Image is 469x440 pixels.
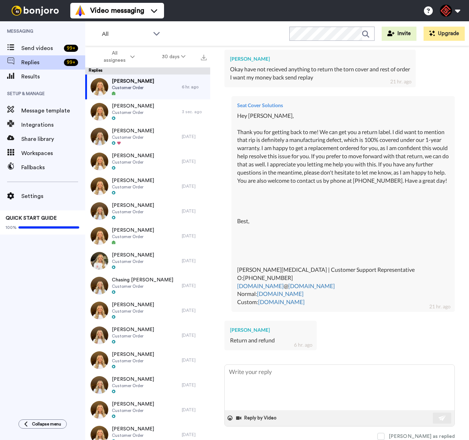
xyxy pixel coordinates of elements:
[85,373,210,397] a: [PERSON_NAME]Customer Order[DATE]
[288,282,335,289] a: [DOMAIN_NAME]
[85,273,210,298] a: Chasing [PERSON_NAME]Customer Order[DATE]
[112,333,154,339] span: Customer Order
[91,376,108,394] img: 51607d62-fee8-4b3c-a29c-50165726029e-thumb.jpg
[182,308,207,313] div: [DATE]
[91,277,108,295] img: 27e87c12-1ba6-4f9d-a453-727b6517aed9-thumb.jpg
[112,103,154,110] span: [PERSON_NAME]
[112,202,154,209] span: [PERSON_NAME]
[87,47,148,67] button: All assignees
[201,55,207,60] img: export.svg
[6,216,57,221] span: QUICK START GUIDE
[91,153,108,170] img: 4d26e47f-74f0-436c-972f-22d25dd5ea9e-thumb.jpg
[112,383,154,389] span: Customer Order
[182,183,207,189] div: [DATE]
[199,51,209,62] button: Export all results that match these filters now.
[182,84,207,90] div: 6 hr. ago
[237,102,449,109] div: Seat Cover Solutions
[91,177,108,195] img: d19811c7-2937-41f4-b058-6dbe87269fd1-thumb.jpg
[237,112,449,306] div: Hey [PERSON_NAME], Thank you for getting back to me! We can get you a return label. I did want to...
[21,135,85,143] span: Share library
[112,152,154,159] span: [PERSON_NAME]
[112,284,173,289] span: Customer Order
[9,6,62,16] img: bj-logo-header-white.svg
[182,283,207,288] div: [DATE]
[91,326,108,344] img: b16e17cf-ed54-4663-883d-5267cff4386d-thumb.jpg
[85,224,210,248] a: [PERSON_NAME]Customer Order[DATE]
[91,401,108,419] img: 67399500-55d2-4eab-b767-1f549c746439-thumb.jpg
[112,276,173,284] span: Chasing [PERSON_NAME]
[21,106,85,115] span: Message template
[182,159,207,164] div: [DATE]
[64,45,78,52] div: 99 +
[91,78,108,96] img: 209614c7-71b2-4a0b-b1f2-414f5a5484a7-thumb.jpg
[90,6,144,16] span: Video messaging
[91,103,108,121] img: 23d6719b-a981-4507-9709-2e8ee8dcb892-thumb.jpg
[230,65,410,82] div: Okay have not recieved anything to return the torn cover and rest of order I want my money back s...
[85,75,210,99] a: [PERSON_NAME]Customer Order6 hr. ago
[6,225,17,230] span: 100%
[21,163,85,172] span: Fallbacks
[438,415,446,421] img: send-white.svg
[91,252,108,270] img: f0d36fcb-40ce-41f9-bc78-fb01478e433e-thumb.jpg
[21,72,85,81] span: Results
[112,308,154,314] span: Customer Order
[182,332,207,338] div: [DATE]
[112,85,154,90] span: Customer Order
[32,421,61,427] span: Collapse menu
[112,227,154,234] span: [PERSON_NAME]
[148,50,199,63] button: 30 days
[112,408,154,413] span: Customer Order
[85,99,210,124] a: [PERSON_NAME]Customer Order3 sec. ago
[85,248,210,273] a: [PERSON_NAME]Customer Order[DATE]
[91,202,108,220] img: 036751aa-f9be-411c-b915-3c9933234beb-thumb.jpg
[112,376,154,383] span: [PERSON_NAME]
[85,348,210,373] a: [PERSON_NAME]Customer Order[DATE]
[389,433,455,440] div: [PERSON_NAME] as replied
[85,397,210,422] a: [PERSON_NAME]Customer Order[DATE]
[100,50,129,64] span: All assignees
[85,323,210,348] a: [PERSON_NAME]Customer Order[DATE]
[21,121,85,129] span: Integrations
[112,127,154,134] span: [PERSON_NAME]
[382,27,416,41] button: Invite
[91,128,108,145] img: 7a7b60e0-a2e3-41b4-b711-80f08efe35d1-thumb.jpg
[429,303,451,310] div: 21 hr. ago
[235,413,279,423] button: Reply by Video
[102,30,149,38] span: All
[230,55,410,62] div: [PERSON_NAME]
[112,184,154,190] span: Customer Order
[182,382,207,388] div: [DATE]
[91,302,108,319] img: d2686785-8f53-4271-8eae-b986a806cf62-thumb.jpg
[230,336,311,345] div: Return and refund
[21,44,61,53] span: Send videos
[182,134,207,139] div: [DATE]
[182,258,207,264] div: [DATE]
[257,290,304,297] a: [DOMAIN_NAME]
[112,110,154,115] span: Customer Order
[91,227,108,245] img: 434142d7-c6ed-4c05-9b84-f9bcb7f196e3-thumb.jpg
[112,159,154,165] span: Customer Order
[294,341,312,348] div: 6 hr. ago
[182,357,207,363] div: [DATE]
[112,252,154,259] span: [PERSON_NAME]
[112,177,154,184] span: [PERSON_NAME]
[390,78,411,85] div: 21 hr. ago
[85,67,210,75] div: Replies
[258,298,305,305] a: [DOMAIN_NAME]
[182,407,207,413] div: [DATE]
[21,149,85,158] span: Workspaces
[112,351,154,358] span: [PERSON_NAME]
[112,134,154,140] span: Customer Order
[182,233,207,239] div: [DATE]
[112,234,154,240] span: Customer Order
[91,351,108,369] img: b03c2c22-6a48-482b-bf23-d3052d6bd9f3-thumb.jpg
[85,174,210,199] a: [PERSON_NAME]Customer Order[DATE]
[112,259,154,264] span: Customer Order
[21,58,61,67] span: Replies
[112,401,154,408] span: [PERSON_NAME]
[18,419,67,429] button: Collapse menu
[182,208,207,214] div: [DATE]
[112,301,154,308] span: [PERSON_NAME]
[424,27,465,41] button: Upgrade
